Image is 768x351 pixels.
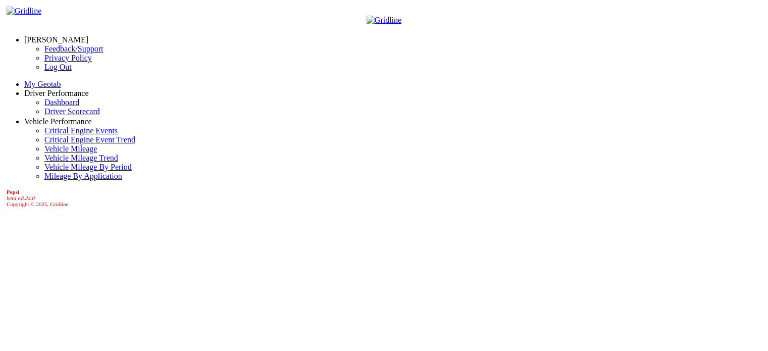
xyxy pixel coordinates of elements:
a: Feedback/Support [44,44,103,53]
i: beta v.8.24.0 [7,195,35,201]
a: Vehicle Mileage Trend [44,154,118,162]
b: Pepsi [7,189,19,195]
a: Idle Cost [44,116,74,125]
img: Gridline [7,7,41,16]
a: Mileage By Application [44,172,122,180]
div: Copyright © 2025, Gridline [7,189,764,207]
a: Critical Engine Event Trend [44,135,135,144]
a: Vehicle Mileage [44,144,97,153]
a: Vehicle Mileage By Period [44,163,132,171]
a: Critical Engine Events [44,126,118,135]
a: Dashboard [44,98,79,107]
a: Log Out [44,63,72,71]
a: [PERSON_NAME] [24,35,88,44]
a: Driver Scorecard [44,107,100,116]
img: Gridline [367,16,401,25]
a: Vehicle Performance [24,117,92,126]
a: Driver Performance [24,89,89,97]
a: Privacy Policy [44,54,92,62]
a: My Geotab [24,80,61,88]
